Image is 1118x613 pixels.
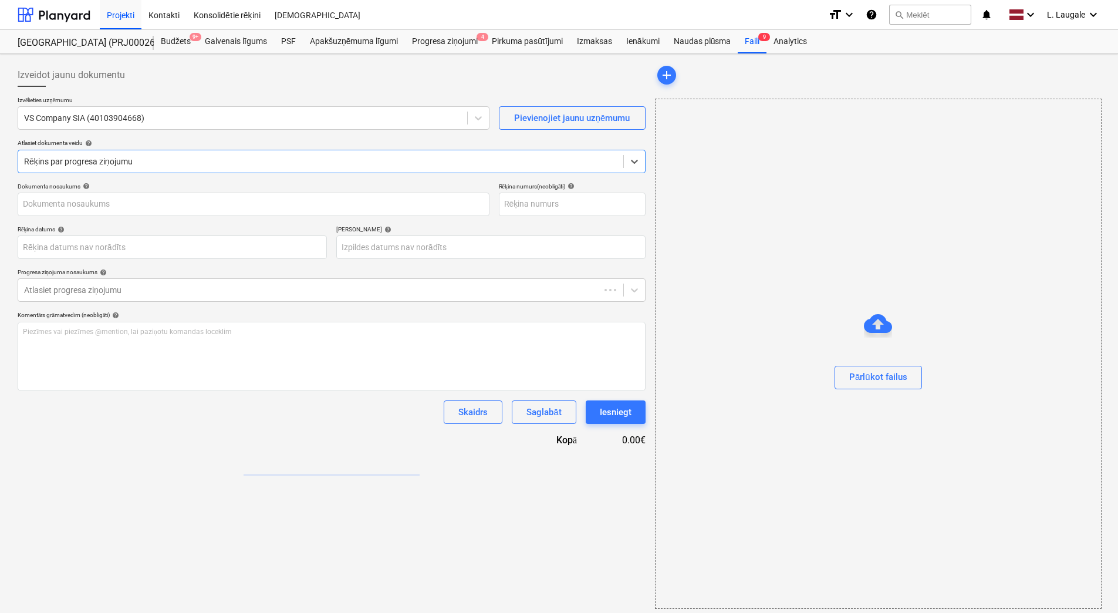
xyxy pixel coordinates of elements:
div: 0.00€ [596,433,645,447]
i: Zināšanu pamats [866,8,877,22]
i: format_size [828,8,842,22]
span: L. Laugale [1047,10,1085,19]
input: Dokumenta nosaukums [18,193,489,216]
i: keyboard_arrow_down [1024,8,1038,22]
div: Pārlūkot failus [655,99,1102,609]
div: Pievienojiet jaunu uzņēmumu [514,110,630,126]
a: PSF [274,30,303,53]
button: Pievienojiet jaunu uzņēmumu [499,106,646,130]
input: Rēķina numurs [499,193,646,216]
div: Komentārs grāmatvedim (neobligāti) [18,311,646,319]
span: help [110,312,119,319]
span: 9 [758,33,770,41]
button: Pārlūkot failus [835,366,922,389]
button: Skaidrs [444,400,502,424]
i: keyboard_arrow_down [1086,8,1100,22]
a: Izmaksas [570,30,619,53]
i: notifications [981,8,992,22]
span: help [55,226,65,233]
button: Meklēt [889,5,971,25]
a: Budžets9+ [154,30,198,53]
div: Atlasiet dokumenta veidu [18,139,646,147]
span: add [660,68,674,82]
span: help [97,269,107,276]
div: Dokumenta nosaukums [18,183,489,190]
span: help [80,183,90,190]
iframe: Chat Widget [1059,557,1118,613]
div: Pārlūkot failus [849,369,907,385]
div: Rēķina datums [18,225,327,233]
span: Izveidot jaunu dokumentu [18,68,125,82]
button: Saglabāt [512,400,576,424]
div: Skaidrs [458,405,488,420]
div: Kopā [493,433,596,447]
div: Saglabāt [526,405,561,420]
div: Rēķina numurs (neobligāti) [499,183,646,190]
span: search [894,10,904,19]
span: 9+ [190,33,201,41]
div: [GEOGRAPHIC_DATA] (PRJ0002627, K-1 un K-2(2.kārta) 2601960 [18,37,140,49]
input: Izpildes datums nav norādīts [336,235,646,259]
a: Progresa ziņojumi4 [405,30,485,53]
div: Iesniegt [600,405,631,420]
span: help [382,226,391,233]
input: Rēķina datums nav norādīts [18,235,327,259]
span: 4 [477,33,488,41]
i: keyboard_arrow_down [842,8,856,22]
div: Faili [738,30,766,53]
p: Izvēlieties uzņēmumu [18,96,489,106]
a: Faili9 [738,30,766,53]
div: Budžets [154,30,198,53]
a: Ienākumi [619,30,667,53]
a: Analytics [766,30,814,53]
div: Progresa ziņojumi [405,30,485,53]
button: Iesniegt [586,400,646,424]
div: [PERSON_NAME] [336,225,646,233]
a: Naudas plūsma [667,30,738,53]
a: Apakšuzņēmuma līgumi [303,30,405,53]
a: Pirkuma pasūtījumi [485,30,570,53]
span: help [83,140,92,147]
a: Galvenais līgums [198,30,274,53]
div: Progresa ziņojuma nosaukums [18,268,646,276]
span: help [565,183,575,190]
